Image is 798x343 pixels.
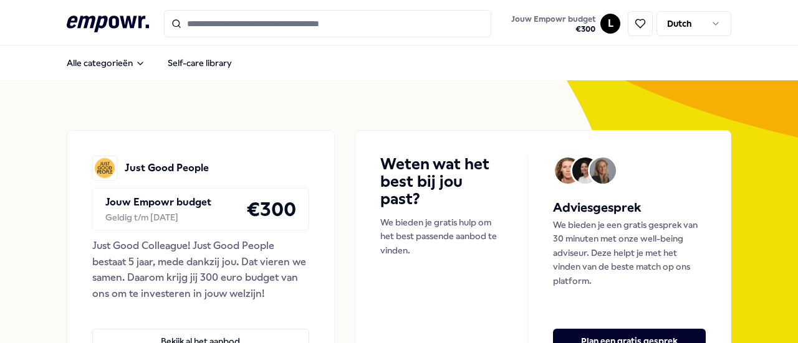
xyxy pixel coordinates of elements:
nav: Main [57,50,242,75]
a: Self-care library [158,50,242,75]
div: Geldig t/m [DATE] [105,210,211,224]
h4: Weten wat het best bij jou past? [380,156,502,208]
button: L [600,14,620,34]
p: We bieden je gratis hulp om het best passende aanbod te vinden. [380,215,502,257]
div: Just Good Colleague! Just Good People bestaat 5 jaar, mede dankzij jou. Dat vieren we samen. Daar... [92,238,309,301]
a: Jouw Empowr budget€300 [506,11,600,37]
span: Jouw Empowr budget [511,14,595,24]
span: € 300 [511,24,595,34]
img: Avatar [572,157,598,184]
input: Search for products, categories or subcategories [164,10,492,37]
h5: Adviesgesprek [553,198,706,218]
p: Jouw Empowr budget [105,194,211,210]
img: Just Good People [92,156,117,181]
button: Alle categorieën [57,50,155,75]
h4: € 300 [246,194,296,225]
img: Avatar [555,157,581,184]
img: Avatar [590,157,616,184]
p: We bieden je een gratis gesprek van 30 minuten met onze well-being adviseur. Deze helpt je met he... [553,218,706,288]
p: Just Good People [125,160,209,176]
button: Jouw Empowr budget€300 [509,12,598,37]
